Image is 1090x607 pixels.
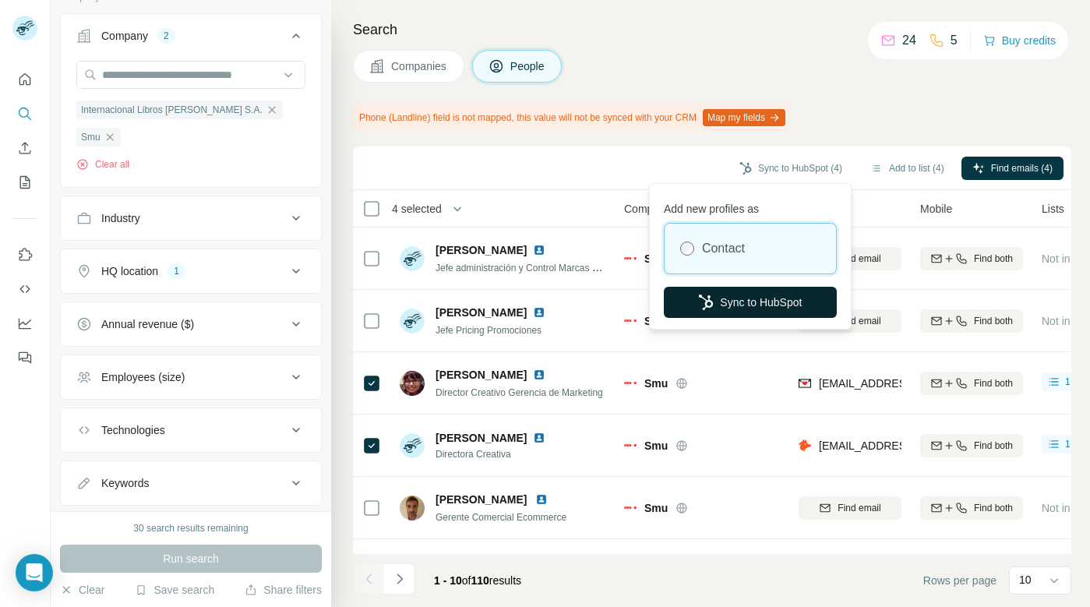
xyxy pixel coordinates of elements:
button: Share filters [245,582,322,598]
div: Employees (size) [101,369,185,385]
img: Logo of Smu [624,319,637,322]
button: Keywords [61,464,321,502]
span: Mobile [920,201,952,217]
div: Technologies [101,422,165,438]
span: Directora Creativa [436,447,564,461]
span: Lists [1042,201,1064,217]
img: Avatar [400,309,425,333]
div: 1 [168,264,185,278]
div: Open Intercom Messenger [16,554,53,591]
img: Logo of Smu [624,506,637,509]
img: provider findymail logo [799,376,811,391]
span: Find both [974,314,1013,328]
span: Smu [644,251,668,266]
img: Logo of Smu [624,257,637,259]
img: LinkedIn logo [533,306,545,319]
button: Find both [920,247,1023,270]
img: Logo of Smu [624,444,637,446]
span: 1 - 10 [434,574,462,587]
span: Smu [644,438,668,453]
button: Company2 [61,17,321,61]
span: results [434,574,521,587]
span: Find email [838,252,880,266]
button: Sync to HubSpot [664,287,837,318]
span: Find emails (4) [991,161,1053,175]
img: Avatar [400,371,425,396]
div: Annual revenue ($) [101,316,194,332]
p: 10 [1019,572,1032,588]
span: Director Creativo Gerencia de Marketing [436,387,603,398]
p: Add new profiles as [664,195,837,217]
button: Add to list (4) [859,157,955,180]
button: Search [12,100,37,128]
img: LinkedIn logo [533,432,545,444]
span: [PERSON_NAME] [436,493,527,506]
span: Rows per page [923,573,997,588]
span: of [462,574,471,587]
img: Avatar [400,433,425,458]
button: Feedback [12,344,37,372]
img: LinkedIn logo [533,244,545,256]
p: 5 [951,31,958,50]
button: Find emails (4) [961,157,1064,180]
img: Avatar [400,246,425,271]
span: Find email [838,314,880,328]
div: 2 [157,29,175,43]
span: Smu [644,500,668,516]
button: Navigate to next page [384,563,415,595]
div: Keywords [101,475,149,491]
button: Quick start [12,65,37,94]
span: [PERSON_NAME] [436,367,527,383]
p: 24 [902,31,916,50]
h4: Search [353,19,1071,41]
span: Smu [644,376,668,391]
button: Dashboard [12,309,37,337]
span: Companies [391,58,448,74]
button: Clear [60,582,104,598]
span: Find both [974,376,1013,390]
button: My lists [12,168,37,196]
div: Company [101,28,148,44]
span: Find email [838,501,880,515]
span: Jefe Pricing Promociones [436,325,541,336]
button: Industry [61,199,321,237]
span: Jefe administración y Control Marcas Propias [436,261,623,274]
span: Internacional Libros [PERSON_NAME] S.A. [81,103,263,117]
button: Save search [135,582,214,598]
span: [PERSON_NAME] [436,242,527,258]
div: Industry [101,210,140,226]
span: [EMAIL_ADDRESS][DOMAIN_NAME] [819,377,1004,390]
button: Find both [920,372,1023,395]
button: Clear all [76,157,129,171]
span: Smu [81,130,101,144]
button: Sync to HubSpot (4) [728,157,853,180]
span: Company [624,201,671,217]
span: People [510,58,546,74]
span: Find both [974,252,1013,266]
button: Find both [920,309,1023,333]
img: Avatar [12,16,37,41]
span: Find both [974,439,1013,453]
button: Find both [920,434,1023,457]
div: HQ location [101,263,158,279]
span: [PERSON_NAME] [436,430,527,446]
button: Find email [799,496,901,520]
img: LinkedIn logo [535,493,548,506]
button: Use Surfe on LinkedIn [12,241,37,269]
span: 1 list [1065,375,1085,389]
img: Logo of Smu [624,382,637,384]
button: Employees (size) [61,358,321,396]
span: 110 [471,574,489,587]
button: Technologies [61,411,321,449]
button: Enrich CSV [12,134,37,162]
span: Gerente Comercial Ecommerce [436,512,566,523]
img: LinkedIn logo [533,369,545,381]
button: Buy credits [983,30,1056,51]
button: Use Surfe API [12,275,37,303]
span: 4 selected [392,201,442,217]
div: Phone (Landline) field is not mapped, this value will not be synced with your CRM [353,104,788,131]
span: Smu [644,313,668,329]
button: Annual revenue ($) [61,305,321,343]
span: 1 list [1065,437,1085,451]
span: Find both [974,501,1013,515]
